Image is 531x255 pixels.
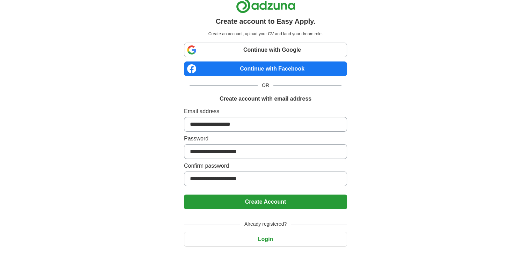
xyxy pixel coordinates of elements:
[184,162,347,170] label: Confirm password
[258,82,273,89] span: OR
[185,31,346,37] p: Create an account, upload your CV and land your dream role.
[184,195,347,209] button: Create Account
[184,43,347,57] a: Continue with Google
[240,220,291,228] span: Already registered?
[184,236,347,242] a: Login
[184,134,347,143] label: Password
[184,61,347,76] a: Continue with Facebook
[184,107,347,116] label: Email address
[220,95,311,103] h1: Create account with email address
[216,16,316,27] h1: Create account to Easy Apply.
[184,232,347,247] button: Login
